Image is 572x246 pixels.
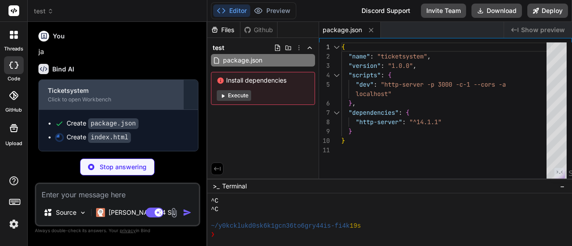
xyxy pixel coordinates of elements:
[413,62,416,70] span: ,
[381,80,506,88] span: "http-server -p 3000 -c-1 --cors -a
[349,99,352,107] span: }
[109,208,175,217] p: [PERSON_NAME] 4 S..
[356,4,416,18] div: Discord Support
[349,52,370,60] span: "name"
[560,182,565,191] span: −
[331,71,342,80] div: Click to collapse the range.
[217,90,251,101] button: Execute
[319,42,330,52] div: 1
[349,222,361,230] span: 19s
[222,182,247,191] span: Terminal
[374,80,377,88] span: :
[381,71,384,79] span: :
[356,90,391,98] span: localhost"
[402,118,406,126] span: :
[211,205,219,214] span: ^C
[120,228,136,233] span: privacy
[421,4,466,18] button: Invite Team
[349,62,381,70] span: "version"
[331,42,342,52] div: Click to collapse the range.
[67,133,131,142] div: Create
[211,222,350,230] span: ~/y0kcklukd0sk6k1gcn36to6gry44is-fi4k
[67,119,139,128] div: Create
[319,127,330,136] div: 9
[527,4,568,18] button: Deploy
[356,118,402,126] span: "http-server"
[319,61,330,71] div: 3
[211,230,215,239] span: ❯
[48,96,174,103] div: Click to open Workbench
[319,108,330,117] div: 7
[377,52,427,60] span: "ticketsystem"
[250,4,294,17] button: Preview
[341,43,345,51] span: {
[409,118,442,126] span: "^14.1.1"
[96,208,105,217] img: Claude 4 Sonnet
[319,71,330,80] div: 4
[52,65,74,74] h6: Bind AI
[207,25,240,34] div: Files
[370,52,374,60] span: :
[349,71,381,79] span: "scripts"
[521,25,565,34] span: Show preview
[388,62,413,70] span: "1.0.0"
[213,43,224,52] span: test
[319,146,330,155] div: 11
[341,137,345,145] span: }
[213,182,219,191] span: >_
[88,132,131,143] code: index.html
[471,4,522,18] button: Download
[427,52,431,60] span: ,
[356,80,374,88] span: "dev"
[79,209,87,217] img: Pick Models
[48,86,174,95] div: Ticketsystem
[169,208,179,218] img: attachment
[8,75,20,83] label: code
[5,106,22,114] label: GitHub
[183,208,192,217] img: icon
[211,197,219,205] span: ^C
[406,108,409,117] span: {
[319,80,330,89] div: 5
[352,99,356,107] span: ,
[222,55,263,66] span: package.json
[319,52,330,61] div: 2
[319,136,330,146] div: 10
[53,32,65,41] h6: You
[240,25,277,34] div: Github
[349,127,352,135] span: }
[323,25,362,34] span: package.json
[35,226,200,235] p: Always double-check its answers. Your in Bind
[34,7,54,16] span: test
[88,118,139,129] code: package.json
[381,62,384,70] span: :
[213,4,250,17] button: Editor
[319,117,330,127] div: 8
[38,47,198,57] p: ja
[4,45,23,53] label: threads
[217,76,309,85] span: Install dependencies
[388,71,391,79] span: {
[5,140,22,147] label: Upload
[331,108,342,117] div: Click to collapse the range.
[56,208,76,217] p: Source
[39,80,183,109] button: TicketsystemClick to open Workbench
[399,108,402,117] span: :
[319,99,330,108] div: 6
[558,179,567,193] button: −
[100,163,147,171] p: Stop answering
[349,108,399,117] span: "dependencies"
[6,217,21,232] img: settings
